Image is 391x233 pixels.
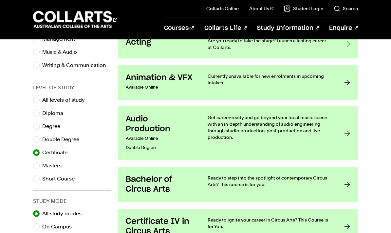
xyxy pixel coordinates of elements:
h3: Level of Study [33,84,111,92]
a: Study Information [257,17,319,39]
a: Audio Production Available OnlineDouble Degree Get career-ready and go beyond your local music sc... [118,106,358,160]
h3: Acting [126,37,195,47]
p: Ready to ignite your career in Circus Arts? This Course is for You. [208,217,331,230]
label: Degree [42,122,65,131]
label: Double Degree [42,135,84,144]
label: Short Course [42,174,80,183]
a: Bachelor of Circus Arts Ready to step into the spotlight of contemporary Circus Arts? This course... [118,167,358,202]
p: Currently unavailable for new enrolments in upcoming intakes. [208,73,331,86]
h3: Animation & VFX [126,73,195,83]
label: Diploma [42,109,68,118]
p: Are you ready to take the stage? Launch a lasting career at Collarts. [208,37,331,51]
label: On Campus [42,222,77,231]
a: Acting Are you ready to take the stage? Launch a lasting career at Collarts. [118,30,358,58]
p: Ready to step into the spotlight of contemporary Circus Arts? This course is for you. [208,175,331,188]
a: Enquire [329,17,358,39]
label: All levels of study [42,95,90,105]
a: Search [334,5,358,12]
a: Student Login [284,5,323,12]
a: Courses [164,17,194,39]
p: Available Online [126,83,195,92]
h3: Bachelor of Circus Arts [126,175,195,194]
label: Masters [42,161,67,170]
a: Collarts Life [204,17,247,39]
label: Writing & Communication [42,61,111,70]
a: Animation & VFX Available Online Currently unavailable for new enrolments in upcoming intakes. [118,65,358,100]
h3: Audio Production [126,114,195,134]
p: Available Online [126,134,195,143]
a: About Us [249,5,273,12]
h3: Study Mode [33,197,111,205]
label: Certificate [42,148,73,157]
div: Go to homepage [33,10,117,29]
a: Collarts Online [206,5,239,12]
label: Music & Audio [42,48,82,57]
label: All study modes [42,209,87,218]
p: Get career-ready and go beyond your local music scene with an in-depth understanding of audio eng... [208,114,331,140]
p: Double Degree [126,143,195,152]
